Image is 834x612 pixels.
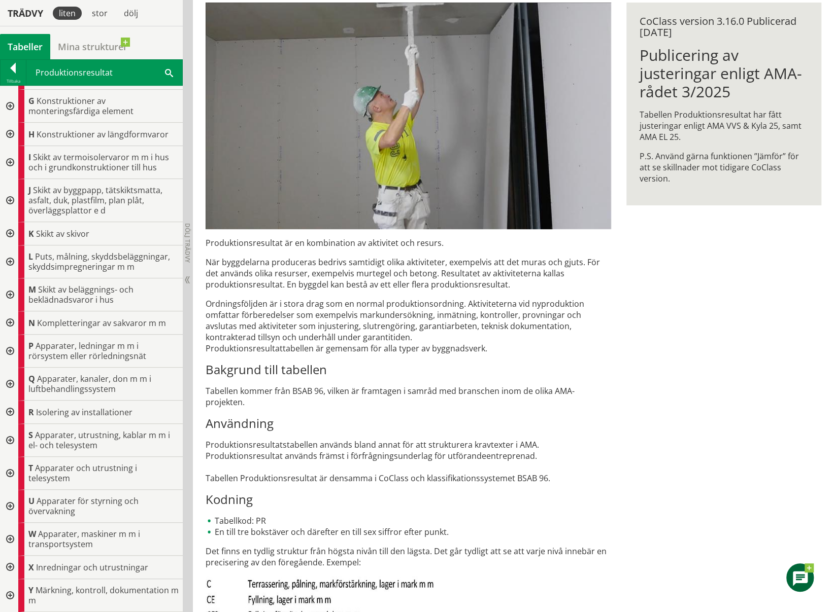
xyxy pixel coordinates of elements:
a: Mina strukturer [50,34,135,59]
span: Apparater, ledningar m m i rörsystem eller rörledningsnät [28,340,146,362]
p: Ordningsföljden är i stora drag som en normal produktionsordning. Aktiviteterna vid nyproduktion ... [206,298,611,354]
li: En till tre bokstäver och därefter en till sex siffror efter punkt. [206,526,611,537]
span: Apparater för styrning och övervakning [28,495,139,517]
span: Skikt av beläggnings- och beklädnadsvaror i hus [28,284,134,305]
span: Y [28,585,34,596]
span: U [28,495,35,507]
span: Apparater och utrustning i telesystem [28,462,137,484]
span: Sök i tabellen [165,67,173,78]
span: Skikt av termoisolervaror m m i hus och i grundkonstruktioner till hus [28,152,169,173]
span: Skikt av skivor [36,228,89,239]
img: pr-tabellen-spackling-tak-3.jpg [206,3,611,229]
p: Produktionsresultatstabellen används bland annat för att strukturera kravtexter i AMA. Produktion... [206,439,611,484]
h1: Publicering av justeringar enligt AMA-rådet 3/2025 [640,46,808,101]
span: L [28,251,33,262]
span: W [28,528,36,539]
span: Apparater, utrustning, kablar m m i el- och telesystem [28,429,170,451]
div: liten [53,7,82,20]
p: När byggdelarna produceras bedrivs samtidigt olika aktiviteter, exempelvis att det muras och gjut... [206,257,611,290]
div: Produktionsresultat [26,60,182,85]
span: Konstruktioner av längdformvaror [37,129,169,140]
span: H [28,129,35,140]
span: Apparater, maskiner m m i transportsystem [28,528,140,550]
span: Puts, målning, skyddsbeläggningar, skyddsimpregneringar m m [28,251,170,272]
h3: Bakgrund till tabellen [206,362,611,377]
div: stor [86,7,114,20]
li: Tabellkod: PR [206,515,611,526]
span: J [28,185,31,196]
span: S [28,429,33,441]
span: I [28,152,31,163]
p: Tabellen Produktionsresultat har fått justeringar enligt AMA VVS & Kyla 25, samt AMA EL 25. [640,109,808,142]
div: CoClass version 3.16.0 Publicerad [DATE] [640,16,808,38]
span: Isolering av installationer [36,407,132,418]
span: Skikt av byggpapp, tätskiktsmatta, asfalt, duk, plastfilm, plan plåt, överläggsplattor e d [28,185,162,216]
span: K [28,228,34,239]
span: Apparater, kanaler, don m m i luftbehandlingssystem [28,373,151,394]
span: Konstruktioner av monteringsfärdiga element [28,95,134,117]
span: G [28,95,35,106]
span: M [28,284,36,295]
div: Trädvy [2,8,49,19]
p: P.S. Använd gärna funktionen ”Jämför” för att se skillnader mot tidigare CoClass version. [640,151,808,184]
span: N [28,317,35,329]
span: P [28,340,34,351]
div: dölj [118,7,144,20]
span: Inredningar och utrustningar [36,562,148,573]
span: T [28,462,33,474]
span: Kompletteringar av sakvaror m m [37,317,166,329]
span: R [28,407,34,418]
p: Produktionsresultat är en kombination av aktivitet och resurs. [206,237,611,248]
div: Tillbaka [1,77,26,85]
p: Tabellen kommer från BSAB 96, vilken är framtagen i samråd med branschen inom de olika AMA-projek... [206,385,611,408]
span: Dölj trädvy [183,223,192,263]
span: Q [28,373,35,384]
h3: Användning [206,416,611,431]
span: X [28,562,34,573]
span: Märkning, kontroll, dokumentation m m [28,585,179,606]
p: Det finns en tydlig struktur från högsta nivån till den lägsta. Det går tydligt att se att varje ... [206,546,611,568]
h3: Kodning [206,492,611,507]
